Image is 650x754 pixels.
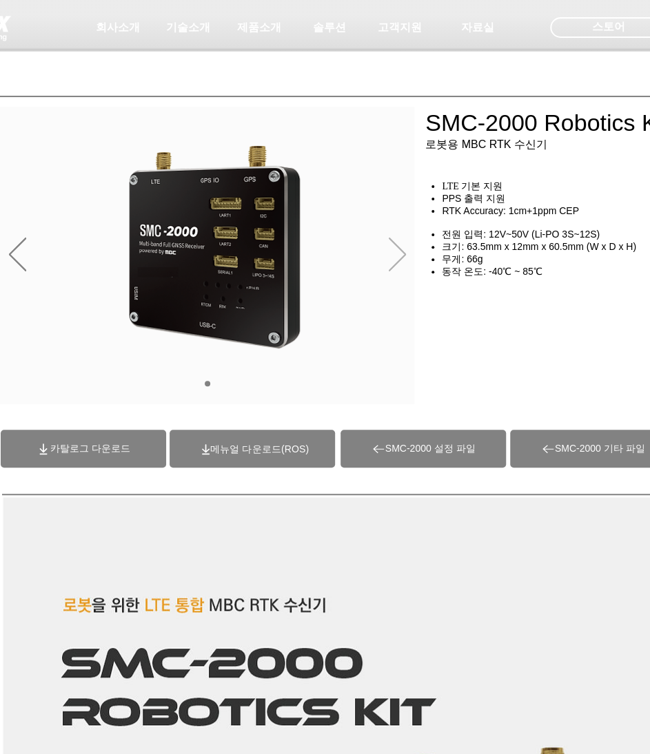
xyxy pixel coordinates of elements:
a: 회사소개 [83,14,152,41]
span: 솔루션 [313,21,346,35]
button: 다음 [389,238,406,273]
a: 제품소개 [225,14,294,41]
iframe: Wix Chat [491,695,650,754]
span: 기술소개 [166,21,210,35]
a: 01 [205,381,210,386]
span: 고객지원 [378,21,422,35]
span: 제품소개 [237,21,281,35]
span: 전원 입력: 12V~50V (Li-PO 3S~12S) [442,229,600,240]
span: 무게: 66g [442,253,483,264]
a: 자료실 [443,14,512,41]
span: RTK Accuracy: 1cm+1ppm CEP [442,205,579,216]
span: 크기: 63.5mm x 12mm x 60.5mm (W x D x H) [442,241,636,252]
img: 대지 2.png [125,145,305,351]
a: 고객지원 [365,14,434,41]
a: (ROS)메뉴얼 다운로드 [210,443,309,454]
span: 자료실 [461,21,494,35]
span: 동작 온도: -40℃ ~ 85℃ [442,266,542,277]
span: 회사소개 [96,21,140,35]
a: 기술소개 [154,14,223,41]
span: SMC-2000 기타 파일 [555,443,645,455]
nav: 슬라이드 [199,381,215,386]
a: 카탈로그 다운로드 [1,430,166,468]
span: 스토어 [592,19,625,34]
span: 카탈로그 다운로드 [50,443,130,455]
a: 솔루션 [295,14,364,41]
button: 이전 [9,238,26,273]
a: SMC-2000 설정 파일 [341,430,506,468]
span: SMC-2000 설정 파일 [385,443,476,455]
